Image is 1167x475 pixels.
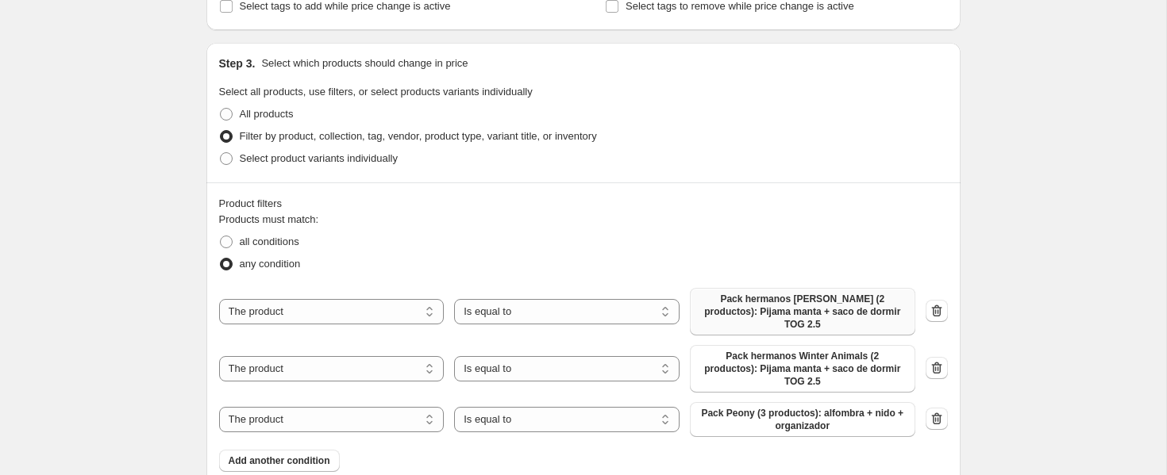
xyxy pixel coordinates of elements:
[240,236,299,247] span: all conditions
[699,407,906,432] span: Pack Peony (3 productos): alfombra + nido + organizador
[690,402,915,437] button: Pack Peony (3 productos): alfombra + nido + organizador
[690,345,915,393] button: Pack hermanos Winter Animals (2 productos): Pijama manta + saco de dormir TOG 2.5
[240,130,597,142] span: Filter by product, collection, tag, vendor, product type, variant title, or inventory
[240,152,398,164] span: Select product variants individually
[699,293,906,331] span: Pack hermanos [PERSON_NAME] (2 productos): Pijama manta + saco de dormir TOG 2.5
[240,108,294,120] span: All products
[219,196,948,212] div: Product filters
[229,454,330,467] span: Add another condition
[690,288,915,335] button: Pack hermanos Colima (2 productos): Pijama manta + saco de dormir TOG 2.5
[699,350,906,388] span: Pack hermanos Winter Animals (2 productos): Pijama manta + saco de dormir TOG 2.5
[219,56,256,71] h2: Step 3.
[240,258,301,270] span: any condition
[219,450,340,472] button: Add another condition
[219,213,319,225] span: Products must match:
[219,86,533,98] span: Select all products, use filters, or select products variants individually
[261,56,468,71] p: Select which products should change in price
